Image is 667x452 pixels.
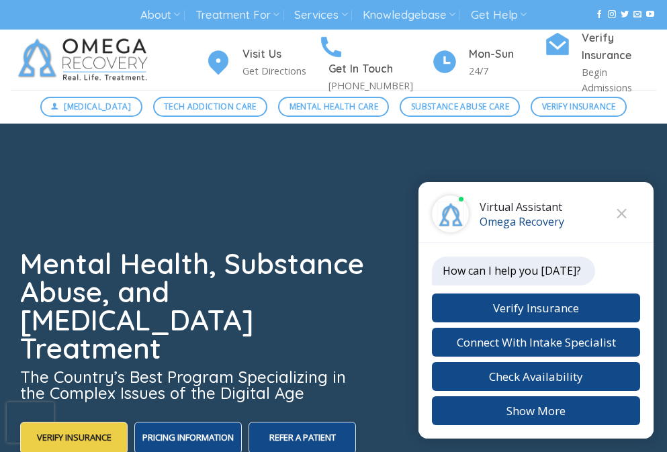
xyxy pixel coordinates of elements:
h4: Visit Us [242,46,318,63]
a: Follow on YouTube [646,10,654,19]
a: About [140,3,180,28]
h4: Get In Touch [328,60,431,78]
p: Begin Admissions [582,64,657,95]
p: Get Directions [242,63,318,79]
h4: Mon-Sun [469,46,544,63]
span: Substance Abuse Care [411,100,509,113]
a: Get Help [471,3,527,28]
a: Follow on Twitter [621,10,629,19]
span: [MEDICAL_DATA] [64,100,131,113]
a: Verify Insurance [531,97,627,117]
a: Knowledgebase [363,3,455,28]
a: Mental Health Care [278,97,389,117]
a: Tech Addiction Care [153,97,268,117]
a: Follow on Facebook [595,10,603,19]
a: Follow on Instagram [608,10,616,19]
a: Substance Abuse Care [400,97,520,117]
a: Send us an email [633,10,641,19]
span: Tech Addiction Care [164,100,257,113]
p: [PHONE_NUMBER] [328,78,431,93]
p: 24/7 [469,63,544,79]
span: Verify Insurance [542,100,616,113]
a: Visit Us Get Directions [205,46,318,79]
a: Treatment For [195,3,279,28]
h3: The Country’s Best Program Specializing in the Complex Issues of the Digital Age [20,369,367,401]
h1: Mental Health, Substance Abuse, and [MEDICAL_DATA] Treatment [20,250,367,363]
a: Get In Touch [PHONE_NUMBER] [318,32,431,93]
a: [MEDICAL_DATA] [40,97,142,117]
span: Mental Health Care [290,100,378,113]
a: Services [294,3,347,28]
h4: Verify Insurance [582,30,657,64]
img: Omega Recovery [10,30,161,90]
a: Verify Insurance Begin Admissions [544,30,657,95]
